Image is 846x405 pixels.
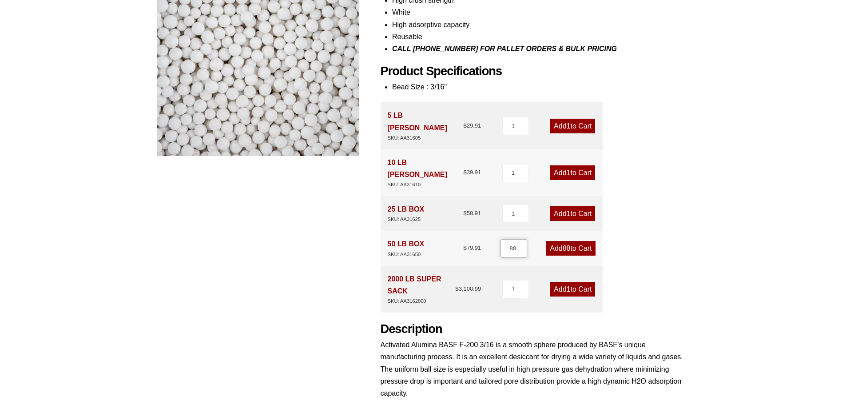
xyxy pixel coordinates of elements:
[550,119,595,133] a: Add1to Cart
[388,109,464,142] div: 5 LB [PERSON_NAME]
[567,210,571,217] span: 1
[455,285,481,292] bdi: 3,100.99
[463,245,466,251] span: $
[567,169,571,176] span: 1
[392,45,617,52] i: CALL [PHONE_NUMBER] FOR PALLET ORDERS & BULK PRICING
[550,282,595,297] a: Add1to Cart
[381,339,690,399] p: Activated Alumina BASF F-200 3/16 is a smooth sphere produced by BASF’s unique manufacturing proc...
[567,285,571,293] span: 1
[388,238,425,258] div: 50 LB BOX
[463,245,481,251] bdi: 79.91
[546,241,595,256] a: Add88to Cart
[388,215,425,224] div: SKU: AA31625
[388,180,464,189] div: SKU: AA31610
[388,297,456,305] div: SKU: AA3162000
[381,322,690,337] h2: Description
[381,64,690,79] h2: Product Specifications
[388,134,464,142] div: SKU: AA31605
[550,206,595,221] a: Add1to Cart
[392,81,690,93] li: Bead Size : 3/16"
[392,19,690,31] li: High adsorptive capacity
[463,210,481,217] bdi: 58.91
[392,31,690,43] li: Reusable
[563,245,571,252] span: 88
[463,122,481,129] bdi: 29.91
[463,169,481,176] bdi: 39.91
[388,250,425,259] div: SKU: AA31650
[392,6,690,18] li: White
[567,122,571,130] span: 1
[388,203,425,224] div: 25 LB BOX
[388,156,464,189] div: 10 LB [PERSON_NAME]
[463,210,466,217] span: $
[463,169,466,176] span: $
[455,285,458,292] span: $
[463,122,466,129] span: $
[550,165,595,180] a: Add1to Cart
[388,273,456,305] div: 2000 LB SUPER SACK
